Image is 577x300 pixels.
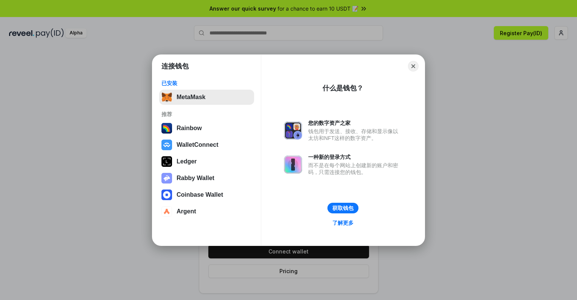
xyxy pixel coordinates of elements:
a: 了解更多 [328,218,358,228]
button: MetaMask [159,90,254,105]
h1: 连接钱包 [161,62,189,71]
div: 什么是钱包？ [323,84,363,93]
button: WalletConnect [159,137,254,152]
div: WalletConnect [177,141,219,148]
img: svg+xml,%3Csvg%20width%3D%2228%22%20height%3D%2228%22%20viewBox%3D%220%200%2028%2028%22%20fill%3D... [161,140,172,150]
img: svg+xml,%3Csvg%20width%3D%2228%22%20height%3D%2228%22%20viewBox%3D%220%200%2028%2028%22%20fill%3D... [161,206,172,217]
button: Ledger [159,154,254,169]
div: 一种新的登录方式 [308,154,402,160]
button: Close [408,61,419,72]
div: Rabby Wallet [177,175,214,182]
button: Argent [159,204,254,219]
div: 获取钱包 [332,205,354,211]
img: svg+xml,%3Csvg%20width%3D%22120%22%20height%3D%22120%22%20viewBox%3D%220%200%20120%20120%22%20fil... [161,123,172,134]
button: Rainbow [159,121,254,136]
img: svg+xml,%3Csvg%20xmlns%3D%22http%3A%2F%2Fwww.w3.org%2F2000%2Fsvg%22%20fill%3D%22none%22%20viewBox... [161,173,172,183]
div: Ledger [177,158,197,165]
button: Coinbase Wallet [159,187,254,202]
div: Rainbow [177,125,202,132]
div: Argent [177,208,196,215]
div: 您的数字资产之家 [308,120,402,126]
img: svg+xml,%3Csvg%20fill%3D%22none%22%20height%3D%2233%22%20viewBox%3D%220%200%2035%2033%22%20width%... [161,92,172,103]
button: Rabby Wallet [159,171,254,186]
div: 而不是在每个网站上创建新的账户和密码，只需连接您的钱包。 [308,162,402,176]
div: 了解更多 [332,219,354,226]
div: 钱包用于发送、接收、存储和显示像以太坊和NFT这样的数字资产。 [308,128,402,141]
div: 推荐 [161,111,252,118]
div: MetaMask [177,94,205,101]
img: svg+xml,%3Csvg%20width%3D%2228%22%20height%3D%2228%22%20viewBox%3D%220%200%2028%2028%22%20fill%3D... [161,190,172,200]
div: 已安装 [161,80,252,87]
img: svg+xml,%3Csvg%20xmlns%3D%22http%3A%2F%2Fwww.w3.org%2F2000%2Fsvg%22%20fill%3D%22none%22%20viewBox... [284,155,302,174]
img: svg+xml,%3Csvg%20xmlns%3D%22http%3A%2F%2Fwww.w3.org%2F2000%2Fsvg%22%20fill%3D%22none%22%20viewBox... [284,121,302,140]
img: svg+xml,%3Csvg%20xmlns%3D%22http%3A%2F%2Fwww.w3.org%2F2000%2Fsvg%22%20width%3D%2228%22%20height%3... [161,156,172,167]
div: Coinbase Wallet [177,191,223,198]
button: 获取钱包 [327,203,358,213]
